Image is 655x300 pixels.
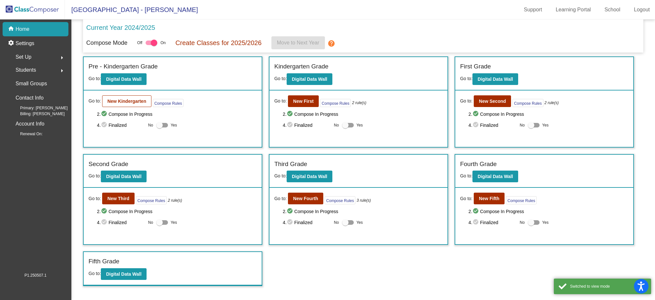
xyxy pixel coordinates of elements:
b: New Fourth [293,196,318,201]
span: 4. Finalized [283,219,331,226]
span: Go to: [460,76,472,81]
a: Support [519,5,547,15]
p: Create Classes for 2025/2026 [175,38,262,48]
mat-icon: check_circle [472,121,480,129]
p: Account Info [16,119,44,128]
span: Go to: [89,98,101,104]
button: Digital Data Wall [287,171,332,182]
mat-icon: check_circle [472,208,480,215]
mat-icon: check_circle [287,121,294,129]
mat-icon: check_circle [472,219,480,226]
span: Go to: [89,76,101,81]
b: Digital Data Wall [292,174,327,179]
b: Digital Data Wall [478,77,513,82]
span: 4. Finalized [97,219,145,226]
b: Digital Data Wall [478,174,513,179]
a: Logout [629,5,655,15]
label: Fifth Grade [89,257,119,266]
div: Switched to view mode [570,283,646,289]
span: 2. Compose In Progress [469,110,628,118]
span: No [520,220,525,225]
b: New First [293,99,314,104]
button: New Fourth [288,193,323,204]
i: 2 rule(s) [352,100,366,106]
span: 4. Finalized [97,121,145,129]
button: Move to Next Year [271,36,325,49]
span: 4. Finalized [469,219,517,226]
span: Go to: [274,173,287,178]
button: New Kindergarten [102,95,151,107]
span: No [148,122,153,128]
span: Yes [356,219,363,226]
mat-icon: arrow_right [58,54,66,62]
span: Move to Next Year [277,40,319,45]
span: Yes [542,121,549,129]
mat-icon: check_circle [287,208,294,215]
i: 2 rule(s) [544,100,559,106]
button: Compose Rules [512,99,543,107]
span: Set Up [16,53,31,62]
button: Digital Data Wall [101,73,147,85]
span: On [161,40,166,46]
button: New First [288,95,319,107]
button: Compose Rules [320,99,351,107]
p: Settings [16,40,34,47]
span: Go to: [89,271,101,276]
span: Go to: [460,195,472,202]
p: Small Groups [16,79,47,88]
button: Digital Data Wall [472,73,518,85]
button: Compose Rules [506,196,537,204]
span: Yes [356,121,363,129]
span: No [334,122,339,128]
span: 2. Compose In Progress [283,110,443,118]
button: New Second [474,95,511,107]
p: Home [16,25,30,33]
b: Digital Data Wall [292,77,327,82]
mat-icon: check_circle [472,110,480,118]
p: Current Year 2024/2025 [86,23,155,32]
i: 3 rule(s) [357,198,371,203]
span: Go to: [274,98,287,104]
span: No [334,220,339,225]
a: School [599,5,625,15]
span: Primary: [PERSON_NAME] [10,105,68,111]
span: 2. Compose In Progress [283,208,443,215]
button: Digital Data Wall [101,268,147,280]
span: 2. Compose In Progress [469,208,628,215]
mat-icon: check_circle [287,110,294,118]
mat-icon: home [8,25,16,33]
b: New Fifth [479,196,499,201]
mat-icon: check_circle [101,110,109,118]
span: Students [16,66,36,75]
button: Compose Rules [136,196,167,204]
button: Compose Rules [153,99,184,107]
span: Yes [171,121,177,129]
span: Yes [171,219,177,226]
button: Digital Data Wall [472,171,518,182]
span: Renewal On: [10,131,42,137]
button: Digital Data Wall [101,171,147,182]
span: Billing: [PERSON_NAME] [10,111,65,117]
span: Go to: [460,173,472,178]
span: 4. Finalized [469,121,517,129]
mat-icon: check_circle [101,208,109,215]
b: Digital Data Wall [106,174,141,179]
span: Go to: [460,98,472,104]
b: New Third [107,196,129,201]
mat-icon: help [327,40,335,47]
span: Off [137,40,142,46]
label: Second Grade [89,160,128,169]
p: Compose Mode [86,39,127,47]
button: New Third [102,193,135,204]
mat-icon: settings [8,40,16,47]
span: [GEOGRAPHIC_DATA] - [PERSON_NAME] [65,5,198,15]
span: Go to: [89,173,101,178]
label: First Grade [460,62,491,71]
mat-icon: arrow_right [58,67,66,75]
button: Digital Data Wall [287,73,332,85]
p: Contact Info [16,93,43,102]
label: Pre - Kindergarten Grade [89,62,158,71]
mat-icon: check_circle [101,121,109,129]
span: 2. Compose In Progress [97,208,257,215]
b: Digital Data Wall [106,271,141,277]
